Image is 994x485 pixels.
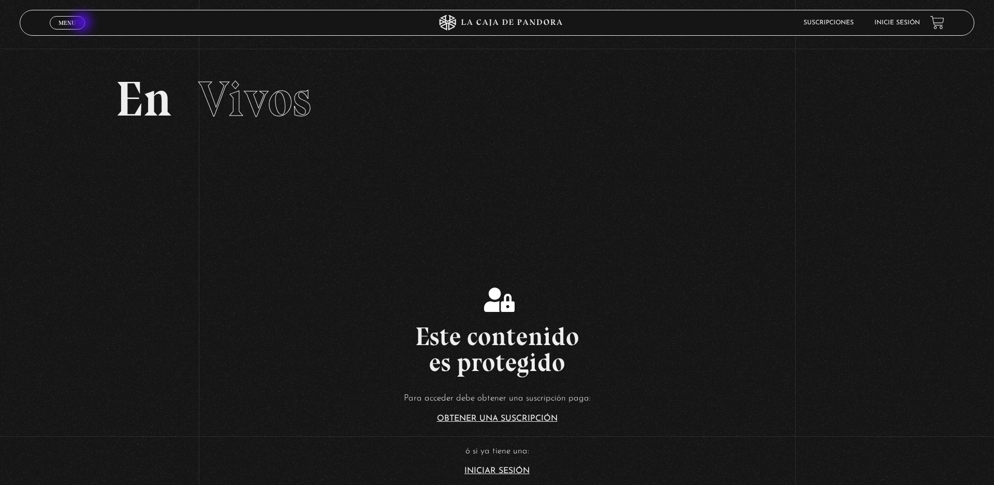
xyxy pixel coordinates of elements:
span: Vivos [198,69,311,129]
a: Inicie sesión [874,20,920,26]
span: Menu [59,20,76,26]
a: Obtener una suscripción [437,415,558,423]
a: Iniciar Sesión [464,467,530,475]
h2: En [115,75,879,124]
span: Cerrar [55,28,80,36]
a: Suscripciones [803,20,854,26]
a: View your shopping cart [930,16,944,30]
